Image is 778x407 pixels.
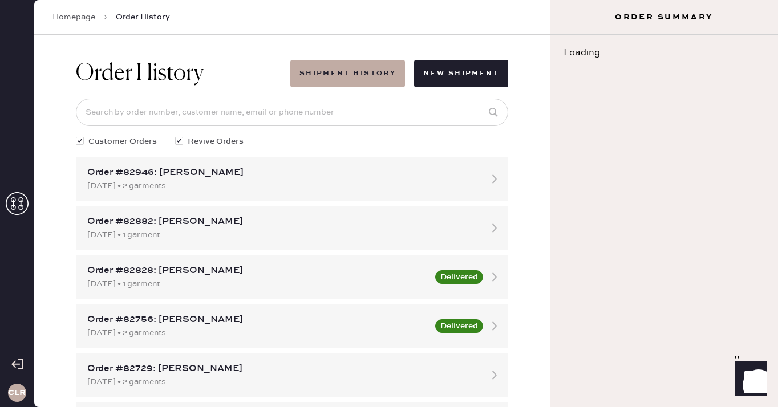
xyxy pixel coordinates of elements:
div: [DATE] • 1 garment [87,229,476,241]
div: [DATE] • 2 garments [87,180,476,192]
h1: Order History [76,60,204,87]
iframe: Front Chat [724,356,773,405]
div: [DATE] • 2 garments [87,327,428,339]
button: New Shipment [414,60,508,87]
input: Search by order number, customer name, email or phone number [76,99,508,126]
div: Order #82882: [PERSON_NAME] [87,215,476,229]
button: Shipment History [290,60,405,87]
h3: Order Summary [550,11,778,23]
h3: CLR [8,389,26,397]
a: Homepage [52,11,95,23]
div: Order #82729: [PERSON_NAME] [87,362,476,376]
button: Delivered [435,319,483,333]
div: Loading... [550,35,778,71]
div: [DATE] • 2 garments [87,376,476,388]
span: Customer Orders [88,135,157,148]
div: [DATE] • 1 garment [87,278,428,290]
div: Order #82828: [PERSON_NAME] [87,264,428,278]
div: Order #82756: [PERSON_NAME] [87,313,428,327]
button: Delivered [435,270,483,284]
span: Revive Orders [188,135,244,148]
div: Order #82946: [PERSON_NAME] [87,166,476,180]
span: Order History [116,11,170,23]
